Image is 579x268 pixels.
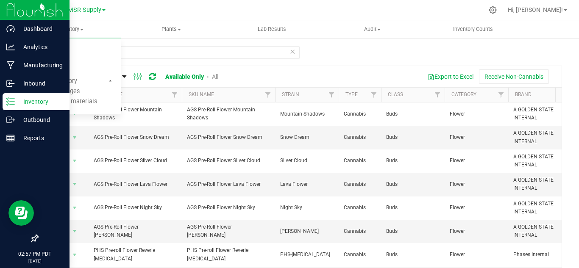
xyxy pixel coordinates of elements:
[450,227,503,235] span: Flower
[513,106,567,122] span: A GOLDEN STATE INTERNAL
[70,132,80,144] span: select
[70,202,80,214] span: select
[442,25,504,33] span: Inventory Counts
[386,157,440,165] span: Buds
[450,180,503,188] span: Flower
[289,46,295,57] span: Clear
[513,251,567,259] span: Phases Internal
[423,20,523,38] a: Inventory Counts
[344,180,376,188] span: Cannabis
[94,106,177,122] span: AGS Pre-Roll Flower Mountain Shadows
[280,204,334,212] span: Night Sky
[386,227,440,235] span: Buds
[487,6,498,14] div: Manage settings
[94,133,177,141] span: AGS Pre-Roll Flower Snow Dream
[221,20,322,38] a: Lab Results
[70,178,80,190] span: select
[344,204,376,212] span: Cannabis
[280,110,334,118] span: Mountain Shadows
[280,157,334,165] span: Silver Cloud
[44,72,122,81] a: All Inventory: Item
[450,251,503,259] span: Flower
[187,133,270,141] span: AGS Pre-Roll Flower Snow Dream
[280,180,334,188] span: Lava Flower
[513,200,567,216] span: A GOLDEN STATE INTERNAL
[386,133,440,141] span: Buds
[450,157,503,165] span: Flower
[15,97,66,107] p: Inventory
[450,204,503,212] span: Flower
[6,116,15,124] inline-svg: Outbound
[323,25,422,33] span: Audit
[15,133,66,143] p: Reports
[6,97,15,106] inline-svg: Inventory
[15,115,66,125] p: Outbound
[280,227,334,235] span: [PERSON_NAME]
[15,24,66,34] p: Dashboard
[187,204,270,212] span: AGS Pre-Roll Flower Night Sky
[508,6,563,13] span: Hi, [PERSON_NAME]!
[168,88,182,102] a: Filter
[513,129,567,145] span: A GOLDEN STATE INTERNAL
[494,88,508,102] a: Filter
[121,20,221,38] a: Plants
[212,73,218,80] a: All
[68,6,101,14] span: MSR Supply
[513,176,567,192] span: A GOLDEN STATE INTERNAL
[450,110,503,118] span: Flower
[15,42,66,52] p: Analytics
[344,133,376,141] span: Cannabis
[344,251,376,259] span: Cannabis
[322,20,423,38] a: Audit
[345,91,358,97] a: Type
[94,246,177,262] span: PHS Pre-roll Flower Reverie [MEDICAL_DATA]
[8,200,34,226] iframe: Resource center
[280,133,334,141] span: Snow Dream
[344,157,376,165] span: Cannabis
[94,204,177,212] span: AGS Pre-Roll Flower Night Sky
[4,250,66,258] p: 02:57 PM PDT
[513,153,567,169] span: A GOLDEN STATE INTERNAL
[121,25,221,33] span: Plants
[367,88,381,102] a: Filter
[70,249,80,261] span: select
[344,110,376,118] span: Cannabis
[422,69,479,84] button: Export to Excel
[388,91,403,97] a: Class
[187,246,270,262] span: PHS Pre-roll Flower Reverie [MEDICAL_DATA]
[187,223,270,239] span: AGS Pre-Roll Flower [PERSON_NAME]
[20,20,121,38] a: Inventory All packages All inventory Waste log Create inventory From packages From bill of materials
[325,88,339,102] a: Filter
[282,91,299,97] a: Strain
[344,227,376,235] span: Cannabis
[165,73,204,80] a: Available Only
[6,43,15,51] inline-svg: Analytics
[187,180,270,188] span: AGS Pre-Roll Flower Lava Flower
[70,225,80,237] span: select
[187,106,270,122] span: AGS Pre-Roll Flower Mountain Shadows
[280,251,334,259] span: PHS-[MEDICAL_DATA]
[451,91,476,97] a: Category
[386,204,440,212] span: Buds
[515,91,532,97] a: Brand
[94,223,177,239] span: AGS Pre-Roll Flower [PERSON_NAME]
[386,180,440,188] span: Buds
[6,61,15,69] inline-svg: Manufacturing
[4,258,66,264] p: [DATE]
[187,157,270,165] span: AGS Pre-Roll Flower Silver Cloud
[479,69,549,84] button: Receive Non-Cannabis
[450,133,503,141] span: Flower
[189,91,214,97] a: SKU Name
[37,46,300,59] input: Search Item Name, Retail Display Name, SKU, Part Number...
[94,157,177,165] span: AGS Pre-Roll Flower Silver Cloud
[513,223,567,239] span: A GOLDEN STATE INTERNAL
[20,25,121,33] span: Inventory
[261,88,275,102] a: Filter
[15,78,66,88] p: Inbound
[431,88,445,102] a: Filter
[6,79,15,88] inline-svg: Inbound
[94,180,177,188] span: AGS Pre-Roll Flower Lava Flower
[386,110,440,118] span: Buds
[6,134,15,142] inline-svg: Reports
[70,155,80,167] span: select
